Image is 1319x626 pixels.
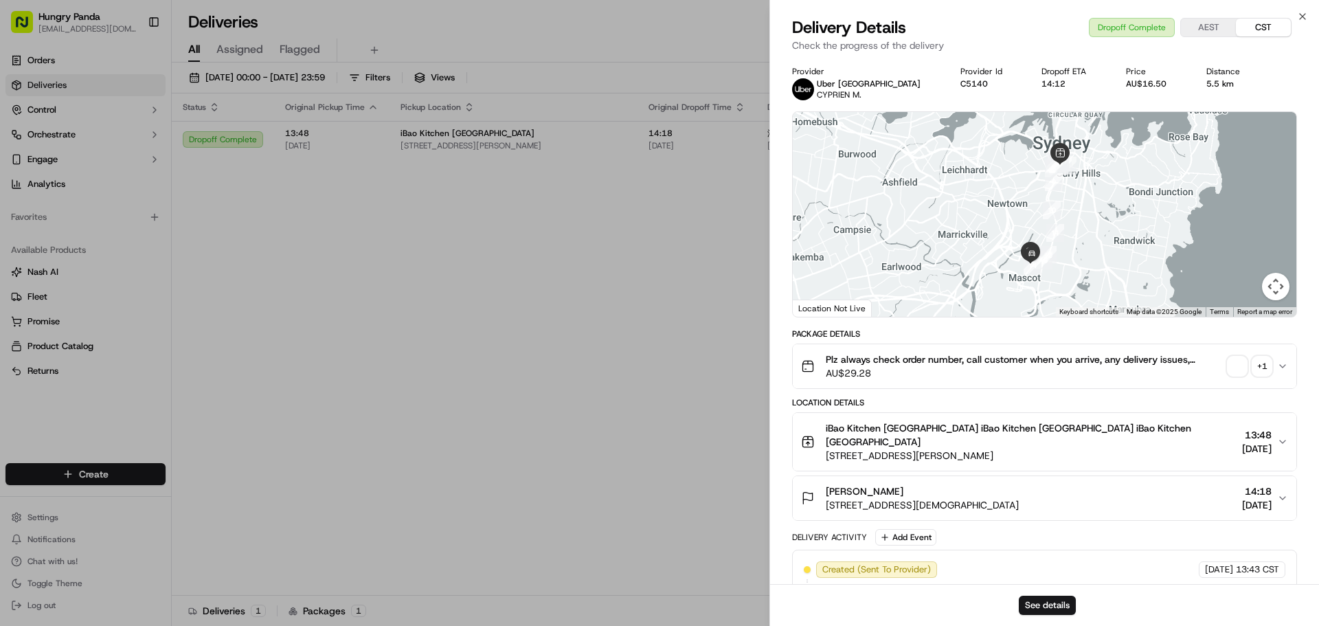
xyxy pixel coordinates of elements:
[1024,256,1041,274] div: 14
[1242,498,1272,512] span: [DATE]
[1252,357,1272,376] div: + 1
[826,353,1222,366] span: Plz always check order number, call customer when you arrive, any delivery issues, Contact WhatsA...
[792,78,814,100] img: uber-new-logo.jpeg
[793,344,1296,388] button: Plz always check order number, call customer when you arrive, any delivery issues, Contact WhatsA...
[1047,153,1065,171] div: 7
[14,14,41,41] img: Nash
[213,176,250,192] button: See all
[97,340,166,351] a: Powered byPylon
[792,328,1297,339] div: Package Details
[1228,357,1272,376] button: +1
[1236,563,1279,576] span: 13:43 CST
[1262,273,1289,300] button: Map camera controls
[796,299,842,317] a: Open this area in Google Maps (opens a new window)
[792,397,1297,408] div: Location Details
[793,413,1296,471] button: iBao Kitchen [GEOGRAPHIC_DATA] iBao Kitchen [GEOGRAPHIC_DATA] iBao Kitchen [GEOGRAPHIC_DATA][STRE...
[793,476,1296,520] button: [PERSON_NAME][STREET_ADDRESS][DEMOGRAPHIC_DATA]14:18[DATE]
[1127,308,1202,315] span: Map data ©2025 Google
[1242,442,1272,456] span: [DATE]
[62,145,189,156] div: We're available if you need us!
[1041,66,1104,77] div: Dropoff ETA
[792,38,1297,52] p: Check the progress of the delivery
[792,532,867,543] div: Delivery Activity
[1046,224,1064,242] div: 11
[875,529,936,546] button: Add Event
[130,307,221,321] span: API Documentation
[1181,19,1236,36] button: AEST
[114,250,119,261] span: •
[817,89,861,100] span: CYPRIEN M.
[1242,484,1272,498] span: 14:18
[1242,428,1272,442] span: 13:48
[62,131,225,145] div: Start new chat
[1206,78,1258,89] div: 5.5 km
[1045,159,1063,177] div: 8
[1041,78,1104,89] div: 14:12
[826,421,1237,449] span: iBao Kitchen [GEOGRAPHIC_DATA] iBao Kitchen [GEOGRAPHIC_DATA] iBao Kitchen [GEOGRAPHIC_DATA]
[8,302,111,326] a: 📗Knowledge Base
[822,563,931,576] span: Created (Sent To Provider)
[1126,66,1184,77] div: Price
[116,309,127,320] div: 💻
[14,131,38,156] img: 1736555255976-a54dd68f-1ca7-489b-9aae-adbdc363a1c4
[36,89,247,103] input: Got a question? Start typing here...
[826,449,1237,462] span: [STREET_ADDRESS][PERSON_NAME]
[137,341,166,351] span: Pylon
[826,484,903,498] span: [PERSON_NAME]
[53,213,87,224] span: 9:54 AM
[1054,156,1072,174] div: 2
[14,55,250,77] p: Welcome 👋
[14,179,92,190] div: Past conversations
[1237,308,1292,315] a: Report a map error
[792,16,906,38] span: Delivery Details
[1045,173,1063,191] div: 9
[1043,201,1061,219] div: 10
[792,66,938,77] div: Provider
[1236,19,1291,36] button: CST
[960,66,1020,77] div: Provider Id
[826,366,1222,380] span: AU$29.28
[796,299,842,317] img: Google
[27,307,105,321] span: Knowledge Base
[817,78,921,89] p: Uber [GEOGRAPHIC_DATA]
[1059,157,1076,175] div: 1
[793,300,872,317] div: Location Not Live
[45,213,50,224] span: •
[1206,66,1258,77] div: Distance
[43,250,111,261] span: [PERSON_NAME]
[826,498,1019,512] span: [STREET_ADDRESS][DEMOGRAPHIC_DATA]
[960,78,988,89] button: C5140
[1035,251,1052,269] div: 13
[1059,307,1118,317] button: Keyboard shortcuts
[27,251,38,262] img: 1736555255976-a54dd68f-1ca7-489b-9aae-adbdc363a1c4
[1039,246,1057,264] div: 12
[111,302,226,326] a: 💻API Documentation
[234,135,250,152] button: Start new chat
[1205,563,1233,576] span: [DATE]
[14,237,36,259] img: Asif Zaman Khan
[1126,78,1184,89] div: AU$16.50
[29,131,54,156] img: 8016278978528_b943e370aa5ada12b00a_72.png
[1019,596,1076,615] button: See details
[1210,308,1229,315] a: Terms (opens in new tab)
[14,309,25,320] div: 📗
[122,250,154,261] span: 8月27日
